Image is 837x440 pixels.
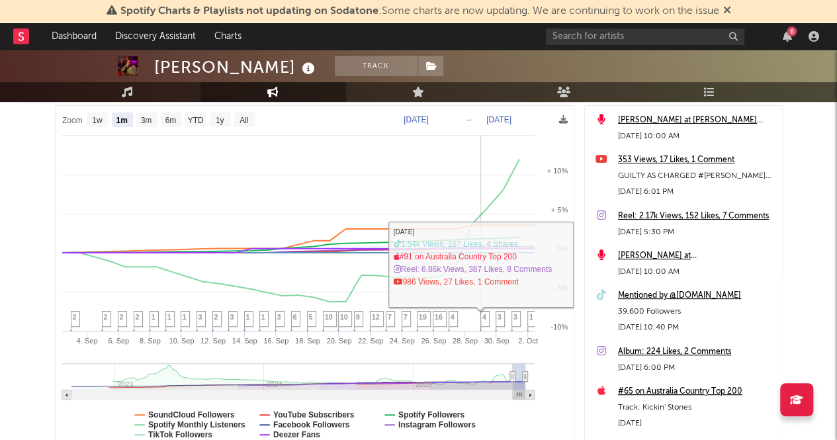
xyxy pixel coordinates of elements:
[618,400,775,416] div: Track: Kickin' Stones
[261,313,265,321] span: 1
[108,337,129,345] text: 6. Sep
[148,430,212,439] text: TikTok Followers
[232,337,257,345] text: 14. Sep
[273,430,320,439] text: Deezer Fans
[106,23,205,50] a: Discovery Assistant
[148,420,245,429] text: Spotify Monthly Listeners
[309,313,313,321] span: 5
[325,313,333,321] span: 10
[398,410,464,419] text: Spotify Followers
[165,116,176,125] text: 6m
[513,313,517,321] span: 3
[230,313,234,321] span: 3
[76,337,97,345] text: 4. Sep
[618,288,775,304] a: Mentioned by @[DOMAIN_NAME]
[273,420,349,429] text: Facebook Followers
[551,323,568,331] text: -10%
[723,6,731,17] span: Dismiss
[246,313,250,321] span: 1
[787,26,797,36] div: 6
[618,208,775,224] a: Reel: 2.17k Views, 152 Likes, 7 Comments
[356,313,360,321] span: 8
[518,337,537,345] text: 2. Oct
[140,116,152,125] text: 3m
[618,416,775,431] div: [DATE]
[205,23,251,50] a: Charts
[529,313,533,321] span: 1
[421,337,446,345] text: 26. Sep
[198,313,202,321] span: 3
[618,344,775,360] a: Album: 224 Likes, 2 Comments
[42,23,106,50] a: Dashboard
[551,206,568,214] text: + 5%
[498,313,502,321] span: 3
[618,360,775,376] div: [DATE] 6:00 PM
[464,115,472,124] text: →
[340,313,348,321] span: 10
[263,337,288,345] text: 16. Sep
[293,313,297,321] span: 6
[388,313,392,321] span: 7
[618,152,775,168] a: 353 Views, 17 Likes, 1 Comment
[554,284,568,292] text: -5%
[92,116,103,125] text: 1w
[139,337,160,345] text: 8. Sep
[116,116,127,125] text: 1m
[486,115,511,124] text: [DATE]
[398,420,475,429] text: Instagram Followers
[104,313,108,321] span: 2
[419,313,427,321] span: 19
[618,304,775,320] div: 39,600 Followers
[273,410,354,419] text: YouTube Subscribers
[154,56,318,78] div: [PERSON_NAME]
[618,112,775,128] a: [PERSON_NAME] at [PERSON_NAME][GEOGRAPHIC_DATA] ([DATE])
[136,313,140,321] span: 2
[618,248,775,264] a: [PERSON_NAME] at [GEOGRAPHIC_DATA] ([DATE])
[618,320,775,335] div: [DATE] 10:40 PM
[404,115,429,124] text: [DATE]
[335,56,418,76] button: Track
[120,6,378,17] span: Spotify Charts & Playlists not updating on Sodatone
[404,313,408,321] span: 7
[62,116,83,125] text: Zoom
[148,410,235,419] text: SoundCloud Followers
[326,337,351,345] text: 20. Sep
[451,313,455,321] span: 4
[452,337,477,345] text: 28. Sep
[547,167,568,175] text: + 10%
[187,116,203,125] text: YTD
[435,313,443,321] span: 16
[482,313,486,321] span: 4
[240,116,248,125] text: All
[618,224,775,240] div: [DATE] 5:30 PM
[618,128,775,144] div: [DATE] 10:00 AM
[277,313,281,321] span: 3
[73,313,77,321] span: 2
[618,384,775,400] a: #65 on Australia Country Top 200
[618,168,775,184] div: GUILTY AS CHARGED #[PERSON_NAME] #newmusic #democracymanifest
[546,28,744,45] input: Search for artists
[618,264,775,280] div: [DATE] 10:00 AM
[169,337,194,345] text: 10. Sep
[200,337,226,345] text: 12. Sep
[372,313,380,321] span: 12
[294,337,320,345] text: 18. Sep
[783,31,792,42] button: 6
[358,337,383,345] text: 22. Sep
[183,313,187,321] span: 1
[484,337,509,345] text: 30. Sep
[557,245,568,253] text: 0%
[214,313,218,321] span: 2
[215,116,224,125] text: 1y
[167,313,171,321] span: 1
[120,6,719,17] span: : Some charts are now updating. We are continuing to work on the issue
[618,184,775,200] div: [DATE] 6:01 PM
[120,313,124,321] span: 2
